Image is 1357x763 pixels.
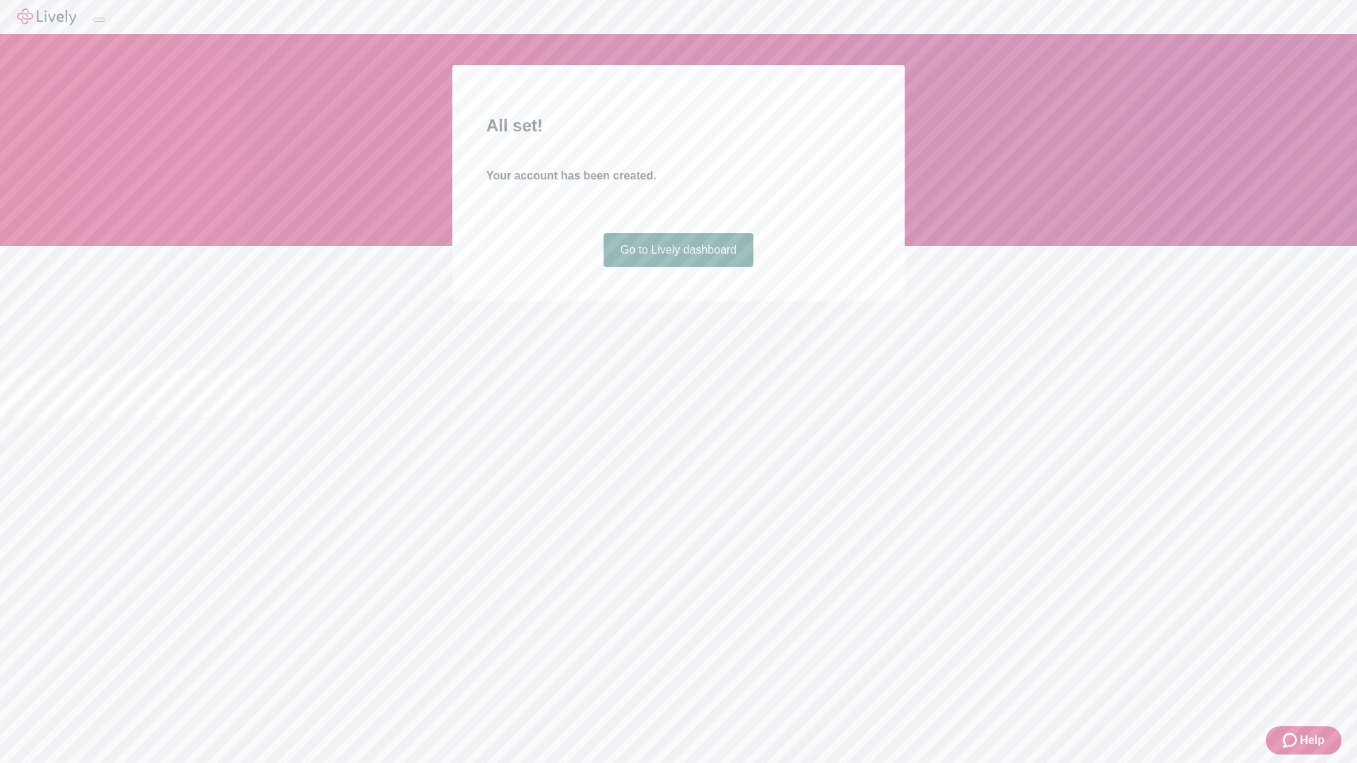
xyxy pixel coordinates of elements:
[93,18,105,22] button: Log out
[1266,726,1341,755] button: Zendesk support iconHelp
[486,113,871,138] h2: All set!
[486,167,871,184] h4: Your account has been created.
[604,233,754,267] a: Go to Lively dashboard
[1300,732,1324,749] span: Help
[1283,732,1300,749] svg: Zendesk support icon
[17,8,76,25] img: Lively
